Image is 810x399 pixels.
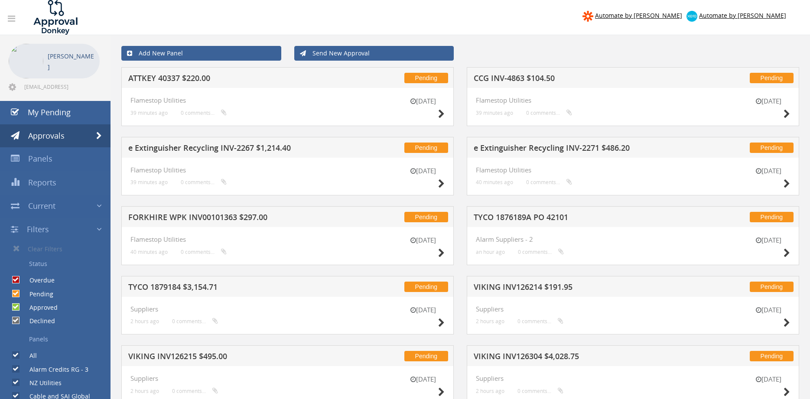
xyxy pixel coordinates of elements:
label: Approved [21,303,58,312]
h5: TYCO 1876189A PO 42101 [474,213,697,224]
span: Current [28,201,55,211]
h5: TYCO 1879184 $3,154.71 [128,283,351,294]
small: 0 comments... [526,179,572,185]
small: 0 comments... [181,110,227,116]
small: 0 comments... [517,318,563,324]
small: 2 hours ago [130,318,159,324]
h5: ATTKEY 40337 $220.00 [128,74,351,85]
small: [DATE] [401,97,445,106]
img: xero-logo.png [686,11,697,22]
h5: VIKING INV126214 $191.95 [474,283,697,294]
span: Pending [404,73,448,83]
h5: VIKING INV126215 $495.00 [128,352,351,363]
h5: CCG INV-4863 $104.50 [474,74,697,85]
small: 39 minutes ago [130,179,168,185]
small: [DATE] [747,97,790,106]
span: Automate by [PERSON_NAME] [595,11,682,19]
span: Pending [750,282,794,292]
h4: Flamestop Utilities [130,166,445,174]
label: Declined [21,317,55,325]
small: 0 comments... [517,388,563,394]
p: [PERSON_NAME] [48,51,95,72]
h4: Suppliers [130,305,445,313]
span: Filters [27,224,49,234]
span: Approvals [28,130,65,141]
h4: Flamestop Utilities [476,166,790,174]
span: Reports [28,177,56,188]
small: 39 minutes ago [476,110,513,116]
small: 40 minutes ago [130,249,168,255]
small: [DATE] [747,236,790,245]
span: Pending [750,212,794,222]
label: All [21,351,37,360]
small: 0 comments... [518,249,564,255]
a: Status [7,256,111,271]
small: 0 comments... [526,110,572,116]
small: 0 comments... [181,249,227,255]
span: Pending [404,143,448,153]
a: Add New Panel [121,46,281,61]
small: [DATE] [401,375,445,384]
label: NZ Utilities [21,379,62,387]
small: [DATE] [401,305,445,315]
small: 40 minutes ago [476,179,513,185]
label: Alarm Credits RG - 3 [21,365,88,374]
small: 0 comments... [181,179,227,185]
h4: Flamestop Utilities [476,97,790,104]
small: [DATE] [747,375,790,384]
span: Pending [404,351,448,361]
small: 2 hours ago [476,388,504,394]
span: Pending [750,73,794,83]
span: Pending [404,212,448,222]
label: Pending [21,290,53,298]
h4: Suppliers [476,375,790,382]
small: 2 hours ago [130,388,159,394]
h5: FORKHIRE WPK INV00101363 $297.00 [128,213,351,224]
span: [EMAIL_ADDRESS][DOMAIN_NAME] [24,83,98,90]
span: Pending [404,282,448,292]
small: 2 hours ago [476,318,504,324]
h5: e Extinguisher Recycling INV-2271 $486.20 [474,144,697,155]
label: Overdue [21,276,55,285]
span: Pending [750,143,794,153]
img: zapier-logomark.png [582,11,593,22]
span: My Pending [28,107,71,117]
h5: VIKING INV126304 $4,028.75 [474,352,697,363]
small: 0 comments... [172,318,218,324]
small: [DATE] [747,305,790,315]
h5: e Extinguisher Recycling INV-2267 $1,214.40 [128,144,351,155]
h4: Flamestop Utilities [130,97,445,104]
a: Send New Approval [294,46,454,61]
span: Pending [750,351,794,361]
span: Automate by [PERSON_NAME] [699,11,786,19]
small: an hour ago [476,249,505,255]
small: [DATE] [747,166,790,175]
h4: Flamestop Utilities [130,236,445,243]
h4: Alarm Suppliers - 2 [476,236,790,243]
small: [DATE] [401,236,445,245]
a: Panels [7,332,111,347]
span: Panels [28,153,52,164]
h4: Suppliers [476,305,790,313]
h4: Suppliers [130,375,445,382]
small: 39 minutes ago [130,110,168,116]
a: Clear Filters [7,241,111,256]
small: 0 comments... [172,388,218,394]
small: [DATE] [401,166,445,175]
